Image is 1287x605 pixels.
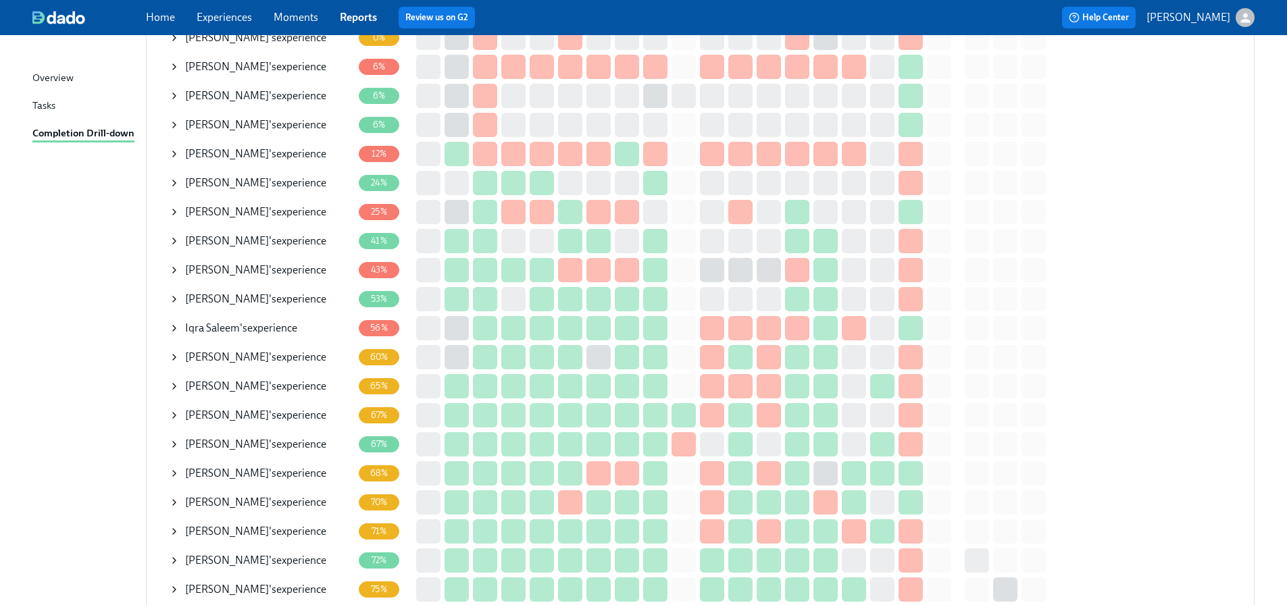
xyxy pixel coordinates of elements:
[365,61,393,72] span: 6%
[185,118,269,131] span: [PERSON_NAME]
[185,553,326,568] div: 's experience
[169,402,353,429] div: [PERSON_NAME]'sexperience
[363,178,395,188] span: 24%
[185,263,326,278] div: 's experience
[185,525,269,537] span: [PERSON_NAME]
[185,467,269,479] span: [PERSON_NAME]
[185,263,269,276] span: [PERSON_NAME]
[365,120,393,130] span: 6%
[185,147,269,160] span: [PERSON_NAME]
[146,11,175,24] a: Home
[1069,11,1129,24] span: Help Center
[363,555,395,565] span: 72%
[185,176,326,190] div: 's experience
[362,352,397,362] span: 60%
[363,526,395,536] span: 71%
[365,32,393,43] span: 0%
[185,554,269,567] span: [PERSON_NAME]
[363,410,396,420] span: 67%
[185,59,326,74] div: 's experience
[32,98,135,115] a: Tasks
[185,524,326,539] div: 's experience
[185,205,326,219] div: 's experience
[365,90,393,101] span: 6%
[169,315,353,342] div: Iqra Saleem'sexperience
[32,126,134,142] div: Completion Drill-down
[169,576,353,603] div: [PERSON_NAME]'sexperience
[185,321,297,336] div: 's experience
[185,495,326,510] div: 's experience
[169,53,353,80] div: [PERSON_NAME]'sexperience
[1062,7,1136,28] button: Help Center
[169,169,353,196] div: [PERSON_NAME]'sexperience
[185,292,326,307] div: 's experience
[185,379,326,394] div: 's experience
[169,286,353,313] div: [PERSON_NAME]'sexperience
[185,234,269,247] span: [PERSON_NAME]
[363,207,395,217] span: 25%
[363,497,396,507] span: 70%
[169,460,353,487] div: [PERSON_NAME]'sexperience
[169,257,353,284] div: [PERSON_NAME]'sexperience
[169,518,353,545] div: [PERSON_NAME]'sexperience
[169,228,353,255] div: [PERSON_NAME]'sexperience
[32,70,135,87] a: Overview
[185,350,269,363] span: [PERSON_NAME]
[169,140,353,167] div: [PERSON_NAME]'sexperience
[169,489,353,516] div: [PERSON_NAME]'sexperience
[32,11,85,24] img: dado
[185,30,326,45] div: 's experience
[1146,10,1230,25] p: [PERSON_NAME]
[169,199,353,226] div: [PERSON_NAME]'sexperience
[169,24,353,51] div: [PERSON_NAME]'sexperience
[169,82,353,109] div: [PERSON_NAME]'sexperience
[185,379,269,392] span: [PERSON_NAME]
[185,147,326,161] div: 's experience
[185,60,269,73] span: [PERSON_NAME]
[169,373,353,400] div: [PERSON_NAME]'sexperience
[1146,8,1255,27] button: [PERSON_NAME]
[363,584,395,594] span: 75%
[185,117,326,132] div: 's experience
[362,381,396,391] span: 65%
[185,409,269,421] span: [PERSON_NAME]
[185,89,269,102] span: [PERSON_NAME]
[185,88,326,103] div: 's experience
[185,321,240,334] span: Iqra Saleem
[185,582,326,597] div: 's experience
[362,468,397,478] span: 68%
[405,11,468,24] a: Review us on G2
[185,292,269,305] span: [PERSON_NAME]
[32,70,74,87] div: Overview
[185,437,326,452] div: 's experience
[32,126,135,142] a: Completion Drill-down
[185,466,326,481] div: 's experience
[185,205,269,218] span: [PERSON_NAME]
[197,11,252,24] a: Experiences
[363,294,396,304] span: 53%
[340,11,377,24] a: Reports
[185,31,269,44] span: [PERSON_NAME]
[185,350,326,365] div: 's experience
[32,11,146,24] a: dado
[185,583,269,596] span: [PERSON_NAME]
[185,176,269,189] span: [PERSON_NAME]
[32,98,55,115] div: Tasks
[363,149,395,159] span: 12%
[169,431,353,458] div: [PERSON_NAME]'sexperience
[185,408,326,423] div: 's experience
[169,111,353,138] div: [PERSON_NAME]'sexperience
[363,236,395,246] span: 41%
[169,344,353,371] div: [PERSON_NAME]'sexperience
[362,323,396,333] span: 56%
[185,234,326,248] div: 's experience
[169,547,353,574] div: [PERSON_NAME]'sexperience
[185,496,269,508] span: [PERSON_NAME]
[363,265,396,275] span: 43%
[185,438,269,450] span: [PERSON_NAME]
[399,7,475,28] button: Review us on G2
[274,11,318,24] a: Moments
[363,439,396,449] span: 67%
